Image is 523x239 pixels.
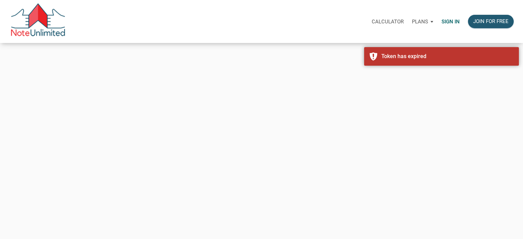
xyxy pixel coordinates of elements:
p: Calculator [372,19,404,25]
a: Calculator [368,11,408,32]
a: Join for free [464,11,518,32]
button: Plans [408,11,437,32]
div: Token has expired [381,52,514,61]
img: NoteUnlimited [10,3,66,40]
p: Plans [412,19,428,25]
button: Join for free [468,15,514,28]
p: Sign in [442,19,460,25]
a: Sign in [437,11,464,32]
div: Join for free [473,18,509,25]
